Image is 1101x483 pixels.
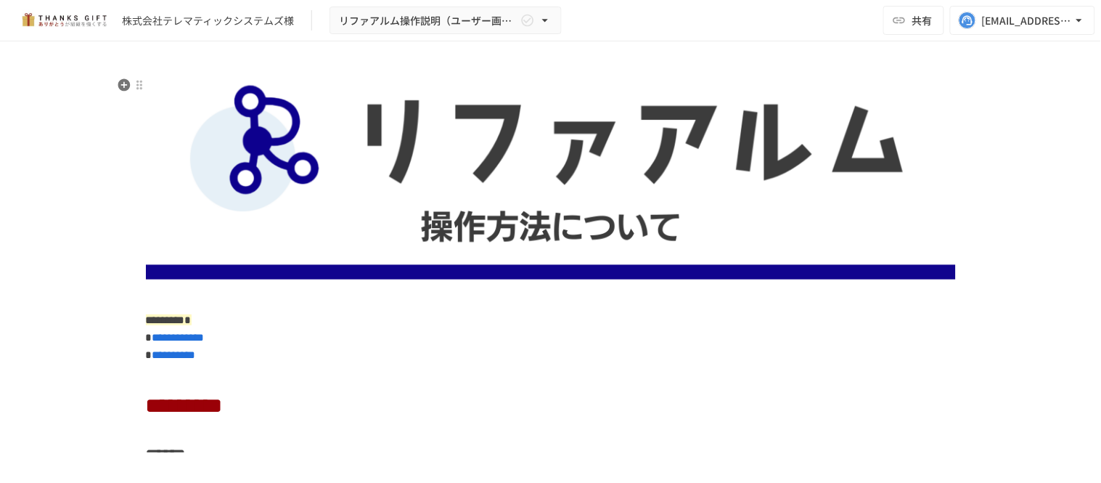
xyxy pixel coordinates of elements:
button: リファアルム操作説明（ユーザー画面） [330,7,562,35]
span: 共有 [912,12,933,28]
div: [EMAIL_ADDRESS][DOMAIN_NAME] [982,12,1072,30]
div: 株式会社テレマティックシステムズ様 [122,13,294,28]
img: KJcjZk2496u4ezYrGPPjG1E4YuyS9ygWAItFtj9JaiC [146,77,956,280]
span: リファアルム操作説明（ユーザー画面） [339,12,517,30]
button: 共有 [883,6,944,35]
img: mMP1OxWUAhQbsRWCurg7vIHe5HqDpP7qZo7fRoNLXQh [17,9,110,32]
button: [EMAIL_ADDRESS][DOMAIN_NAME] [950,6,1095,35]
